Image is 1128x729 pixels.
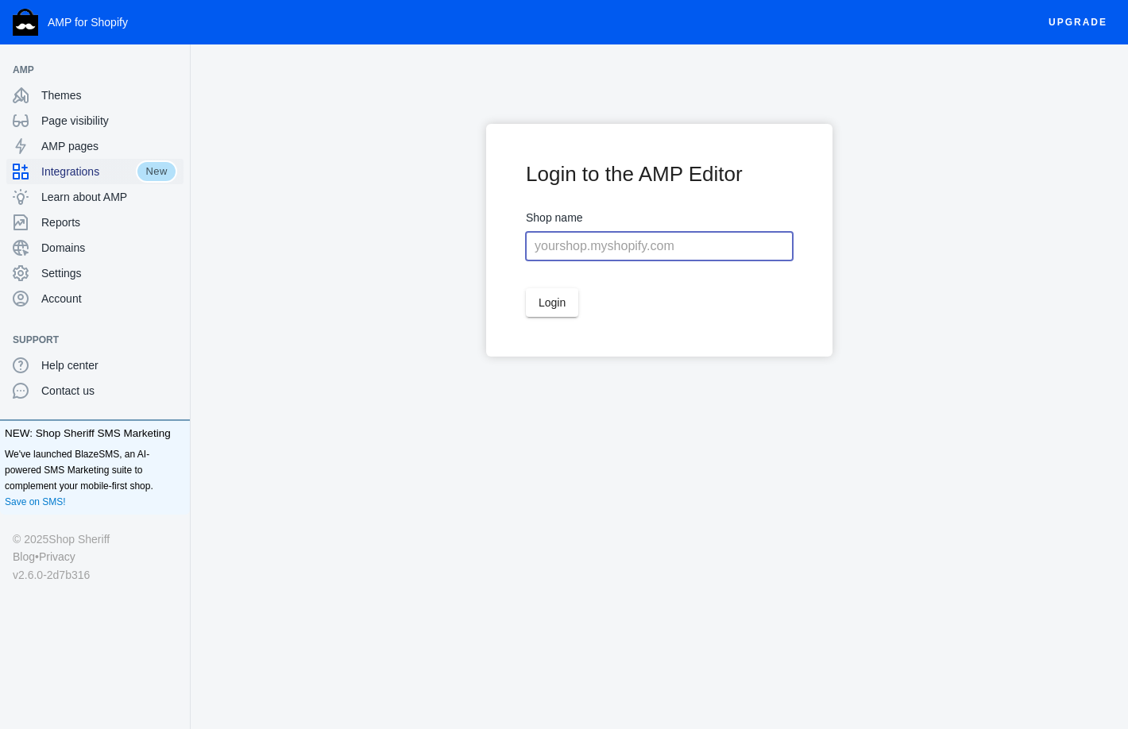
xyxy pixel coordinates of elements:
[526,208,793,228] label: Shop name
[13,9,38,36] img: Shop Sheriff Logo
[1049,8,1107,37] span: Upgrade
[6,286,183,311] a: Account
[6,378,183,403] a: Contact us
[526,232,793,260] input: yourshop.myshopify.com
[526,288,578,317] button: Login
[41,240,177,256] span: Domains
[6,108,183,133] a: Page visibility
[41,265,177,281] span: Settings
[41,164,136,179] span: Integrations
[526,164,793,184] h1: Login to the AMP Editor
[136,160,177,183] span: New
[6,184,183,210] a: Learn about AMP
[13,62,161,78] span: AMP
[41,291,177,307] span: Account
[41,214,177,230] span: Reports
[41,357,177,373] span: Help center
[6,260,183,286] a: Settings
[41,138,177,154] span: AMP pages
[41,189,177,205] span: Learn about AMP
[6,83,183,108] a: Themes
[1049,650,1109,710] iframe: Drift Widget Chat Controller
[48,16,128,29] span: AMP for Shopify
[41,383,177,399] span: Contact us
[41,87,177,103] span: Themes
[6,159,183,184] a: IntegrationsNew
[539,296,566,309] span: Login
[6,210,183,235] a: Reports
[6,235,183,260] a: Domains
[41,113,177,129] span: Page visibility
[13,332,161,348] span: Support
[161,337,187,343] button: Add a sales channel
[6,133,183,159] a: AMP pages
[1036,8,1120,37] button: Upgrade
[161,67,187,73] button: Add a sales channel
